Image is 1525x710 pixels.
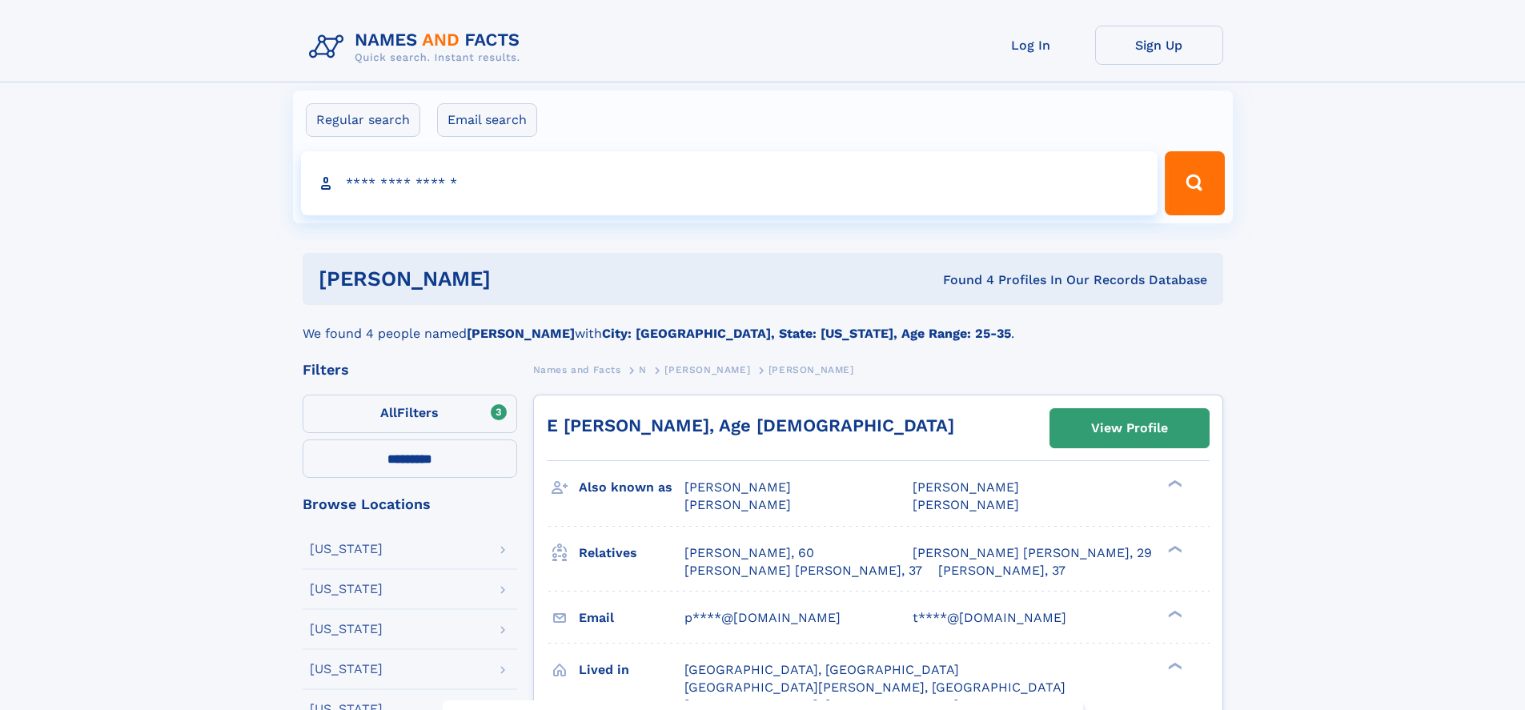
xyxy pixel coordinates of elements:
[579,474,684,501] h3: Also known as
[664,364,750,375] span: [PERSON_NAME]
[913,479,1019,495] span: [PERSON_NAME]
[602,326,1011,341] b: City: [GEOGRAPHIC_DATA], State: [US_STATE], Age Range: 25-35
[684,680,1065,695] span: [GEOGRAPHIC_DATA][PERSON_NAME], [GEOGRAPHIC_DATA]
[1095,26,1223,65] a: Sign Up
[547,415,954,435] a: E [PERSON_NAME], Age [DEMOGRAPHIC_DATA]
[967,26,1095,65] a: Log In
[303,395,517,433] label: Filters
[380,405,397,420] span: All
[306,103,420,137] label: Regular search
[684,479,791,495] span: [PERSON_NAME]
[769,364,854,375] span: [PERSON_NAME]
[467,326,575,341] b: [PERSON_NAME]
[1165,151,1224,215] button: Search Button
[310,583,383,596] div: [US_STATE]
[913,497,1019,512] span: [PERSON_NAME]
[579,540,684,567] h3: Relatives
[533,359,621,379] a: Names and Facts
[664,359,750,379] a: [PERSON_NAME]
[303,305,1223,343] div: We found 4 people named with .
[437,103,537,137] label: Email search
[684,497,791,512] span: [PERSON_NAME]
[303,363,517,377] div: Filters
[579,604,684,632] h3: Email
[716,271,1207,289] div: Found 4 Profiles In Our Records Database
[684,562,922,580] a: [PERSON_NAME] [PERSON_NAME], 37
[1164,479,1183,489] div: ❯
[1050,409,1209,447] a: View Profile
[639,359,647,379] a: N
[310,623,383,636] div: [US_STATE]
[1164,608,1183,619] div: ❯
[579,656,684,684] h3: Lived in
[301,151,1158,215] input: search input
[303,497,517,511] div: Browse Locations
[1164,544,1183,554] div: ❯
[310,543,383,556] div: [US_STATE]
[639,364,647,375] span: N
[684,662,959,677] span: [GEOGRAPHIC_DATA], [GEOGRAPHIC_DATA]
[310,663,383,676] div: [US_STATE]
[938,562,1065,580] a: [PERSON_NAME], 37
[319,269,717,289] h1: [PERSON_NAME]
[1091,410,1168,447] div: View Profile
[913,544,1152,562] a: [PERSON_NAME] [PERSON_NAME], 29
[1164,660,1183,671] div: ❯
[303,26,533,69] img: Logo Names and Facts
[684,544,814,562] a: [PERSON_NAME], 60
